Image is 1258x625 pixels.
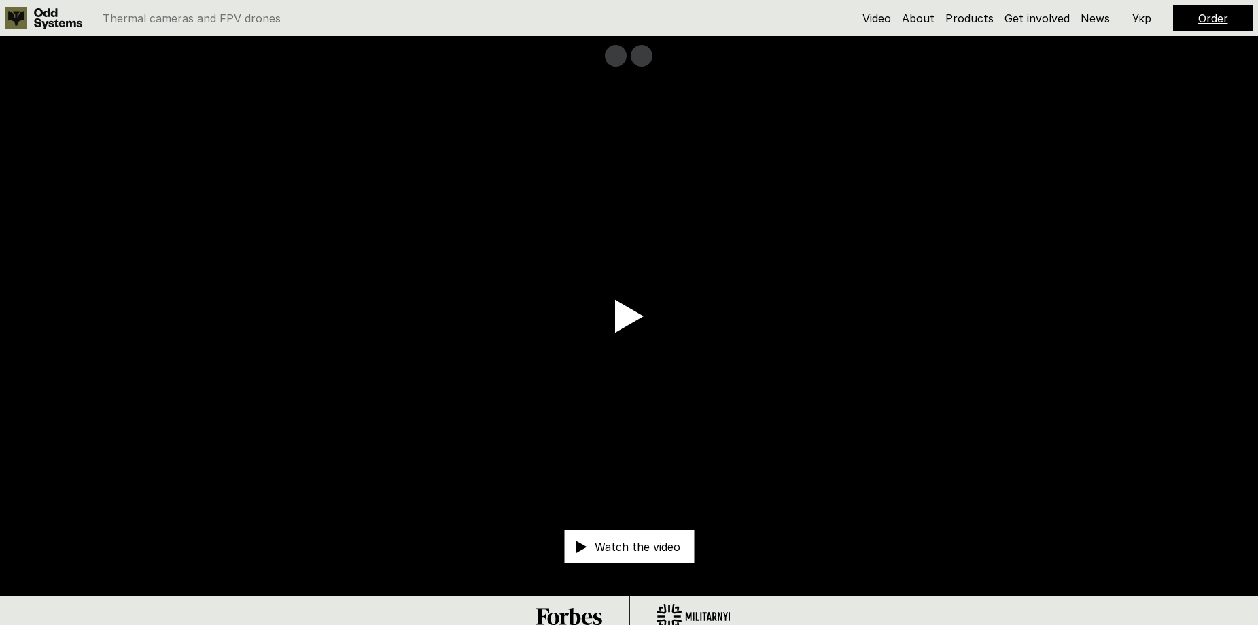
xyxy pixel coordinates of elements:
[1004,12,1070,25] a: Get involved
[862,12,891,25] a: Video
[945,12,994,25] a: Products
[1081,12,1110,25] a: News
[1198,12,1228,25] a: Order
[103,13,281,24] p: Thermal cameras and FPV drones
[1132,13,1151,24] p: Укр
[902,12,934,25] a: About
[595,542,680,553] p: Watch the video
